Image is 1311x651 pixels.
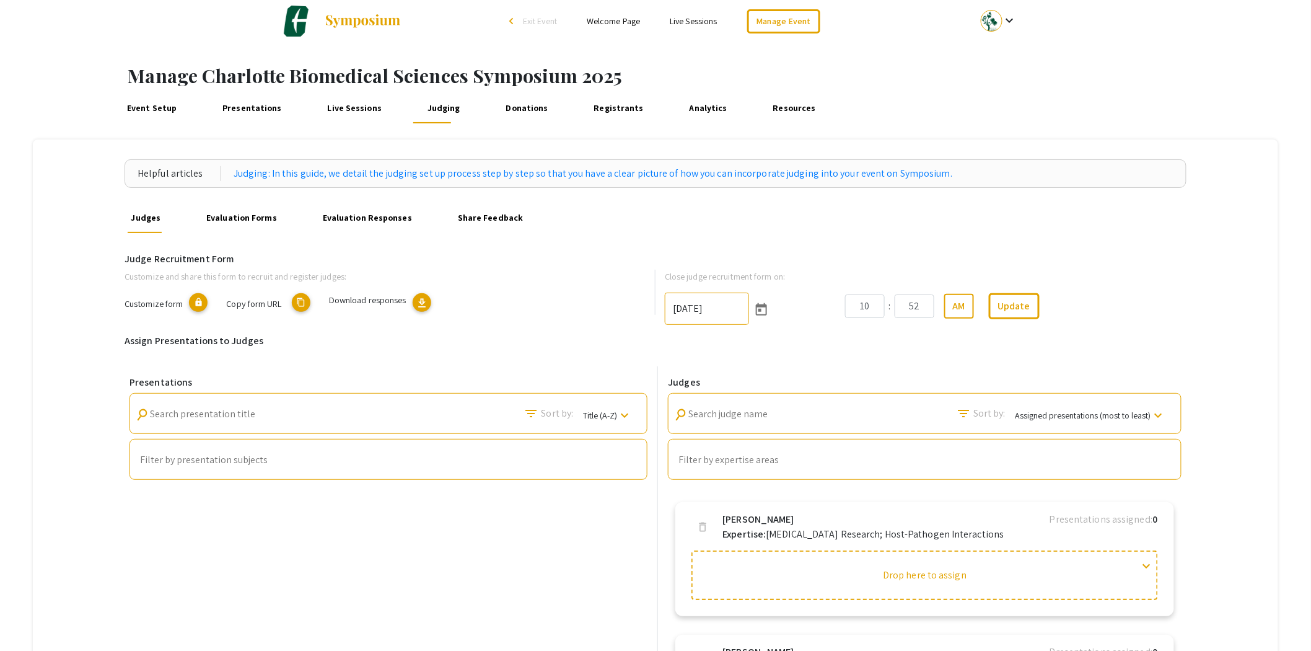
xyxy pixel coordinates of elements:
[455,203,527,233] a: Share Feedback
[665,270,785,283] label: Close judge recruitment form on:
[1015,410,1151,421] span: Assigned presentations (most to least)
[1151,408,1166,423] mat-icon: keyboard_arrow_down
[944,294,974,319] button: AM
[956,406,971,421] mat-icon: Search
[1152,513,1157,526] b: 0
[1006,404,1176,427] button: Assigned presentations (most to least)
[424,94,463,123] a: Judging
[281,6,312,37] img: Charlotte Biomedical Sciences Symposium 2025
[686,94,730,123] a: Analytics
[189,293,208,312] mat-icon: lock
[722,528,766,541] b: Expertise:
[125,253,1186,265] h6: Judge Recruitment Form
[1050,513,1152,526] span: Presentations assigned:
[329,294,406,306] span: Download responses
[1002,13,1017,28] mat-icon: Expand account dropdown
[219,94,285,123] a: Presentations
[590,94,647,123] a: Registrants
[125,298,183,309] span: Customize form
[138,166,221,181] div: Helpful articles
[140,452,637,468] mat-chip-list: Auto complete
[670,15,717,27] a: Live Sessions
[128,64,1311,87] h1: Manage Charlotte Biomedical Sciences Symposium 2025
[690,515,715,539] button: delete
[523,15,557,27] span: Exit Event
[129,376,647,388] h6: Presentations
[541,406,574,421] span: Sort by:
[524,406,539,421] mat-icon: Search
[234,166,952,181] a: Judging: In this guide, we detail the judging set up process step by step so that you have a clea...
[678,452,1171,468] mat-chip-list: Auto complete
[324,94,385,123] a: Live Sessions
[292,293,310,312] mat-icon: copy URL
[509,17,517,25] div: arrow_back_ios
[747,9,820,33] a: Manage Event
[226,298,281,309] span: Copy form URL
[845,294,885,318] input: Hours
[696,521,709,533] span: delete
[673,406,690,423] mat-icon: Search
[502,94,551,123] a: Donations
[416,297,428,309] span: download
[749,296,774,321] button: Open calendar
[128,203,164,233] a: Judges
[281,6,401,37] a: Charlotte Biomedical Sciences Symposium 2025
[124,94,180,123] a: Event Setup
[989,293,1040,319] button: Update
[324,14,401,29] img: Symposium by ForagerOne
[9,595,53,642] iframe: Chat
[722,512,794,527] b: [PERSON_NAME]
[1139,559,1154,573] span: expand_more
[885,299,895,314] div: :
[617,408,632,423] mat-icon: keyboard_arrow_down
[125,335,1186,347] h6: Assign Presentations to Judges
[973,406,1006,421] span: Sort by:
[968,7,1030,35] button: Expand account dropdown
[413,293,431,312] button: download
[722,527,1004,542] p: [MEDICAL_DATA] Research; Host-Pathogen Interactions
[134,406,151,423] mat-icon: Search
[668,376,1182,388] h6: Judges
[125,270,635,283] p: Customize and share this form to recruit and register judges:
[320,203,416,233] a: Evaluation Responses
[895,294,934,318] input: Minutes
[573,404,642,427] button: Title (A-Z)
[769,94,818,123] a: Resources
[583,410,617,421] span: Title (A-Z)
[203,203,280,233] a: Evaluation Forms
[587,15,640,27] a: Welcome Page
